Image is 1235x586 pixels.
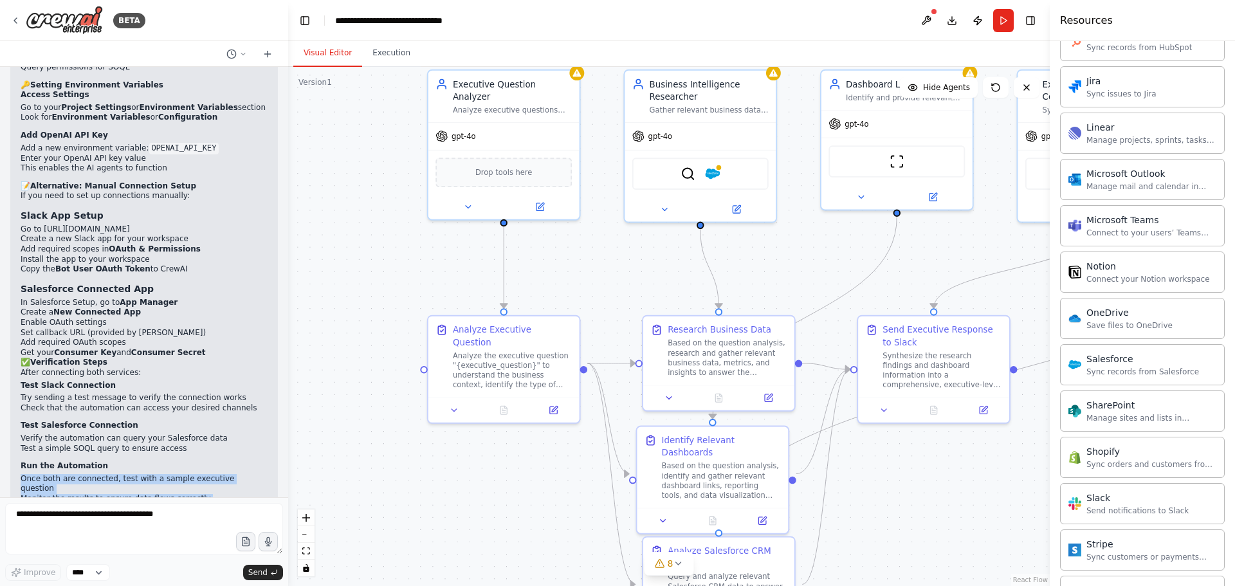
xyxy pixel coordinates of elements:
img: Shopify [1068,451,1081,464]
li: Go to your or section [21,103,268,113]
img: Microsoft Outlook [1068,173,1081,186]
div: Analyze Executive Question [453,324,572,348]
li: Go to [URL][DOMAIN_NAME] [21,224,268,235]
div: Analyze executive questions from Slack to understand the context, intent, and determine what type... [453,105,572,114]
g: Edge from d5111281-308c-464d-8926-74cb45bcc8c1 to 101c5f27-8355-439f-ba1e-9e86aa48a9a1 [587,357,635,369]
strong: Slack App Setup [21,210,104,221]
g: Edge from 026b42e4-44bd-4427-89fe-3ae92c4473a4 to 101c5f27-8355-439f-ba1e-9e86aa48a9a1 [694,229,725,308]
g: Edge from 6f1d8974-1520-489b-9f5f-d9cfc0ad014d to b2becdf0-2743-4100-a6f6-b6b318ccba88 [928,229,1099,308]
code: OPENAI_API_KEY [149,143,219,154]
a: React Flow attribution [1013,576,1048,583]
g: Edge from 8b7b95b0-b5ad-4322-a773-1445c1a09194 to 77173984-fa0e-4eb9-857d-307fb908854f [706,217,903,419]
div: Send notifications to Slack [1086,506,1189,516]
button: Hide left sidebar [296,12,314,30]
button: Send [243,565,283,580]
strong: Run the Automation [21,461,108,470]
strong: Setting Environment Variables [30,80,163,89]
button: Click to speak your automation idea [259,532,278,551]
div: Salesforce [1086,353,1199,365]
div: Based on the question analysis, research and gather relevant business data, metrics, and insights... [668,338,787,378]
div: Identify Relevant DashboardsBased on the question analysis, identify and gather relevant dashboar... [636,426,790,535]
div: Executive Response CoordinatorSynthesize research and dashboard information into executive-level ... [1017,69,1171,223]
strong: Project Settings [61,103,131,112]
button: Switch to previous chat [221,46,252,62]
strong: Bot User OAuth Token [55,264,151,273]
li: Once both are connected, test with a sample executive question [21,474,268,494]
li: Set callback URL (provided by [PERSON_NAME]) [21,328,268,338]
li: In Salesforce Setup, go to [21,298,268,308]
div: Executive Question AnalyzerAnalyze executive questions from Slack to understand the context, inte... [427,69,581,221]
div: Identify Relevant Dashboards [662,434,781,459]
div: Stripe [1086,538,1216,551]
img: Notion [1068,266,1081,279]
li: Add required OAuth scopes [21,338,268,348]
button: No output available [478,403,530,417]
div: Sync orders and customers from Shopify [1086,459,1216,470]
div: Business Intelligence ResearcherGather relevant business data, metrics, and insights to answer ex... [623,69,777,223]
div: Manage sites and lists in SharePoint [1086,413,1216,423]
button: 8 [645,552,694,576]
li: Look for or [21,113,268,123]
div: Analyze Salesforce CRM Data [668,545,787,569]
button: Open in side panel [702,202,771,217]
strong: Add OpenAI API Key [21,131,108,140]
p: After connecting both services: [21,368,268,378]
button: Open in side panel [962,403,1005,417]
img: Linear [1068,127,1081,140]
li: Test a simple SOQL query to ensure access [21,444,268,454]
img: Jira [1068,80,1081,93]
button: Visual Editor [293,40,362,67]
div: Linear [1086,121,1216,134]
button: Upload files [236,532,255,551]
div: Gather relevant business data, metrics, and insights to answer executive questions about {busines... [650,105,769,114]
strong: Alternative: Manual Connection Setup [30,181,196,190]
div: Manage mail and calendar in Outlook [1086,181,1216,192]
div: Synthesize research and dashboard information into executive-level responses and coordinate commu... [1043,105,1162,114]
li: Enter your OpenAI API key value [21,154,268,164]
div: OneDrive [1086,306,1173,319]
div: Sync customers or payments from Stripe [1086,552,1216,562]
span: Send [248,567,268,578]
strong: OAuth & Permissions [109,244,201,253]
div: React Flow controls [298,509,315,576]
h2: 📝 [21,181,268,192]
span: Drop tools here [475,167,532,179]
div: Sync records from HubSpot [1086,42,1192,53]
strong: Configuration [158,113,217,122]
strong: Salesforce Connected App [21,284,154,294]
div: Shopify [1086,445,1216,458]
p: If you need to set up connections manually: [21,191,268,201]
div: BETA [113,13,145,28]
span: Improve [24,567,55,578]
div: Identify and provide relevant dashboard links and data visualization resources that correspond to... [846,93,965,102]
div: Manage projects, sprints, tasks, and bug tracking in Linear [1086,135,1216,145]
li: Install the app to your workspace [21,255,268,265]
div: Connect your Notion workspace [1086,274,1210,284]
img: Slack [1068,497,1081,510]
strong: New Connected App [53,307,141,316]
button: Open in side panel [532,403,574,417]
img: OneDrive [1068,312,1081,325]
h2: ✅ [21,358,268,368]
strong: Consumer Key [54,348,116,357]
li: Copy the to CrewAI [21,264,268,275]
div: Executive Question Analyzer [453,78,572,102]
strong: App Manager [120,298,178,307]
li: Verify the automation can query your Salesforce data [21,434,268,444]
button: Open in side panel [898,190,967,205]
button: Hide Agents [900,77,978,98]
span: gpt-4o [845,119,868,129]
button: Execution [362,40,421,67]
h2: 🔑 [21,80,268,91]
span: gpt-4o [452,131,475,141]
img: Microsoft Teams [1068,219,1081,232]
div: Sync issues to Jira [1086,89,1157,99]
span: gpt-4o [1041,131,1065,141]
div: Research Business Data [668,324,771,336]
div: Send Executive Response to SlackSynthesize the research findings and dashboard information into a... [857,315,1011,424]
button: zoom out [298,526,315,543]
strong: Access Settings [21,90,89,99]
strong: Verification Steps [30,358,107,367]
li: Monitor the results to ensure data flows correctly [21,494,268,504]
button: Open in side panel [741,513,783,528]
